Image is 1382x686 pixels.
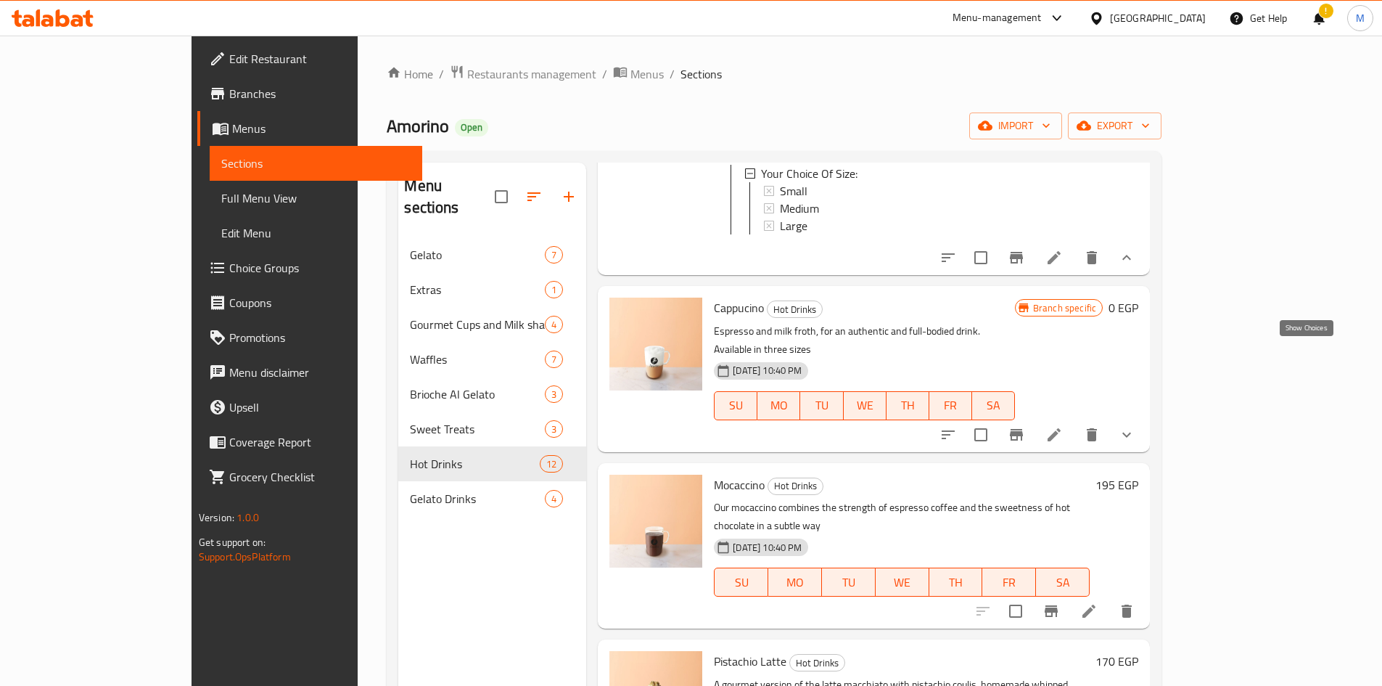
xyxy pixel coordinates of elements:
a: Menu disclaimer [197,355,422,390]
div: Gourmet Cups and Milk shakes4 [398,307,586,342]
a: Grocery Checklist [197,460,422,494]
span: Open [455,121,488,134]
span: SA [1042,572,1084,593]
button: SU [714,391,757,420]
span: FR [935,395,966,416]
span: Menus [630,65,664,83]
span: Sort sections [517,179,551,214]
li: / [602,65,607,83]
a: Restaurants management [450,65,596,83]
span: Grocery Checklist [229,468,411,486]
div: Hot Drinks [768,478,823,495]
button: delete [1074,240,1109,275]
a: Edit menu item [1045,249,1063,266]
p: Our mocaccino combines the strength of espresso coffee and the sweetness of hot chocolate in a su... [714,499,1090,535]
button: import [969,113,1062,139]
span: [DATE] 10:40 PM [727,541,807,555]
span: Gelato Drinks [410,490,545,507]
span: Select to update [966,420,996,450]
a: Branches [197,76,422,111]
span: TH [892,395,924,416]
div: Gelato [410,246,545,264]
span: Hot Drinks [410,455,540,473]
span: 7 [546,353,562,367]
button: SA [972,391,1015,420]
span: MO [763,395,794,416]
h2: Menu sections [404,175,495,219]
div: items [545,316,563,333]
span: Restaurants management [467,65,596,83]
span: Your Choice Of Size: [761,165,857,182]
span: Cappucino [714,297,764,319]
div: Hot Drinks12 [398,446,586,481]
button: show more [1109,240,1144,275]
span: TU [806,395,837,416]
h6: 0 EGP [1109,298,1138,318]
div: Gelato7 [398,237,586,272]
span: Menu disclaimer [229,364,411,381]
button: TU [822,568,876,597]
button: WE [876,568,929,597]
span: Select to update [1000,596,1031,626]
span: Sweet Treats [410,420,545,438]
span: Choice Groups [229,259,411,277]
a: Edit Restaurant [197,41,422,76]
a: Edit menu item [1080,603,1098,620]
div: items [545,490,563,507]
img: Mocaccino [609,475,702,568]
span: Edit Restaurant [229,50,411,68]
button: sort-choices [931,417,966,452]
span: SU [720,395,752,416]
span: Branches [229,85,411,102]
li: / [670,65,675,83]
span: 3 [546,422,562,436]
span: FR [988,572,1030,593]
span: 4 [546,492,562,506]
button: TU [800,391,843,420]
div: Extras1 [398,272,586,307]
span: Gourmet Cups and Milk shakes [410,316,545,333]
div: Brioche Al Gelato3 [398,377,586,412]
span: Brioche Al Gelato [410,385,545,403]
button: TH [929,568,983,597]
div: Sweet Treats3 [398,412,586,446]
span: 12 [540,457,562,471]
span: 1 [546,283,562,297]
button: MO [757,391,800,420]
a: Menus [613,65,664,83]
span: Upsell [229,399,411,416]
a: Support.OpsPlatform [199,547,291,566]
span: TH [935,572,977,593]
a: Sections [210,146,422,181]
button: WE [844,391,887,420]
a: Edit menu item [1045,426,1063,444]
button: Branch-specific-item [999,240,1034,275]
span: [DATE] 10:40 PM [727,364,807,377]
span: Hot Drinks [768,301,822,318]
a: Promotions [197,320,422,355]
a: Full Menu View [210,181,422,216]
span: Promotions [229,329,411,346]
li: / [439,65,444,83]
span: Waffles [410,351,545,368]
span: Pistachio Latte [714,650,786,672]
button: delete [1074,417,1109,452]
span: M [1356,10,1365,26]
p: Espresso and milk froth, for an authentic and full-bodied drink. Available in three sizes [714,322,1015,359]
button: sort-choices [931,240,966,275]
span: import [981,117,1050,135]
span: WE [881,572,924,593]
div: [GEOGRAPHIC_DATA] [1110,10,1206,26]
span: Menus [232,120,411,137]
button: Branch-specific-item [999,417,1034,452]
span: Hot Drinks [790,655,844,671]
span: Version: [199,508,234,527]
button: show more [1109,417,1144,452]
span: Sections [680,65,722,83]
svg: Show Choices [1118,249,1135,266]
button: MO [768,568,822,597]
div: items [545,281,563,298]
